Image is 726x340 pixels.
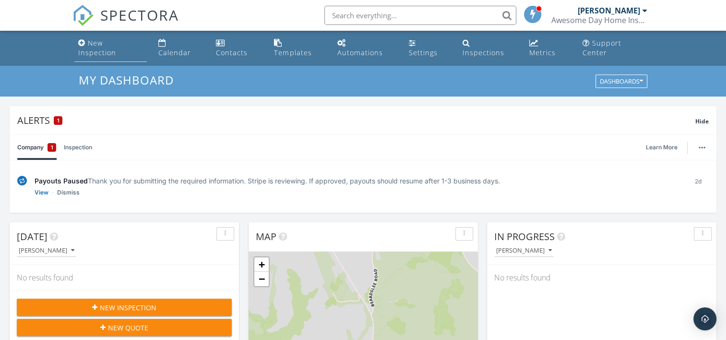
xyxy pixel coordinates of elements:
a: Company [17,135,56,160]
img: under-review-2fe708636b114a7f4b8d.svg [17,176,27,186]
a: Zoom out [254,272,269,286]
a: Dismiss [57,188,80,197]
a: View [35,188,48,197]
a: Templates [270,35,325,62]
span: Hide [695,117,709,125]
span: 1 [57,117,60,124]
div: [PERSON_NAME] [496,247,552,254]
span: SPECTORA [100,5,179,25]
div: Settings [409,48,438,57]
a: New Inspection [74,35,146,62]
div: Open Intercom Messenger [693,307,716,330]
div: No results found [487,265,716,291]
span: New Inspection [100,303,156,313]
div: Support Center [582,38,621,57]
span: In Progress [494,230,555,243]
div: Metrics [529,48,556,57]
div: Calendar [158,48,191,57]
span: [DATE] [17,230,48,243]
div: [PERSON_NAME] [19,247,74,254]
span: My Dashboard [79,72,174,88]
img: ellipsis-632cfdd7c38ec3a7d453.svg [699,146,705,148]
a: Contacts [212,35,262,62]
div: Awesome Day Home Inspections & Beckstead Commercial [551,15,647,25]
div: Alerts [17,114,695,127]
a: SPECTORA [72,13,179,33]
div: Contacts [216,48,248,57]
a: Inspection [64,135,92,160]
button: [PERSON_NAME] [17,244,76,257]
span: 1 [51,143,53,152]
div: Inspections [463,48,504,57]
span: New Quote [108,323,148,333]
input: Search everything... [324,6,516,25]
div: Automations [337,48,383,57]
div: Thank you for submitting the required information. Stripe is reviewing. If approved, payouts shou... [35,176,679,186]
button: [PERSON_NAME] [494,244,554,257]
a: Support Center [578,35,651,62]
button: New Inspection [17,299,232,316]
a: Zoom in [254,257,269,272]
span: Payouts Paused [35,177,88,185]
a: Calendar [155,35,204,62]
img: The Best Home Inspection Software - Spectora [72,5,94,26]
a: Settings [405,35,451,62]
div: No results found [10,265,239,291]
div: New Inspection [78,38,116,57]
div: 2d [687,176,709,197]
a: Learn More [646,143,683,152]
span: Map [256,230,276,243]
div: [PERSON_NAME] [578,6,640,15]
a: Inspections [459,35,518,62]
a: Metrics [525,35,571,62]
a: Automations (Basic) [333,35,397,62]
button: New Quote [17,319,232,336]
div: Templates [274,48,311,57]
button: Dashboards [595,75,647,88]
div: Dashboards [600,78,643,85]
